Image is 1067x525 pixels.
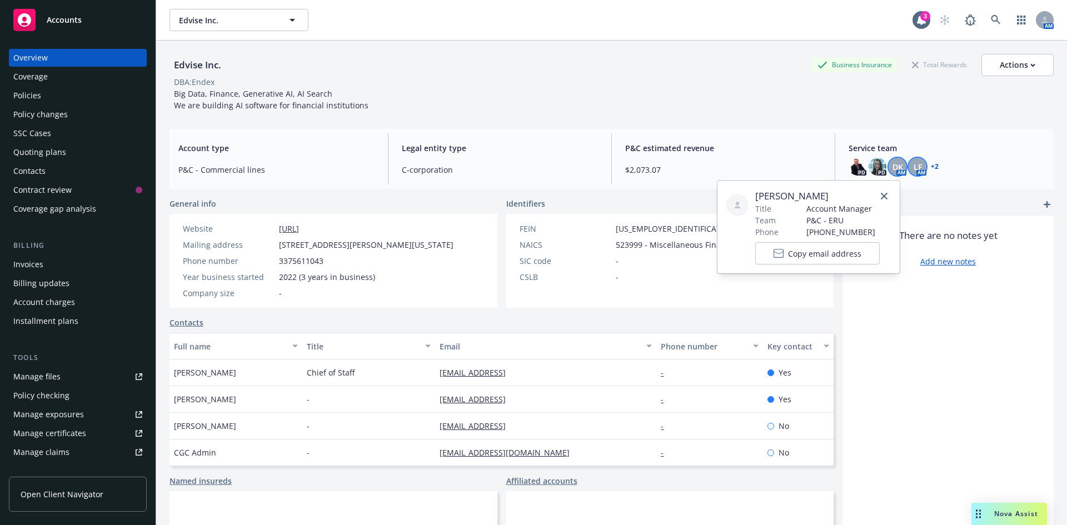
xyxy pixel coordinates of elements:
a: - [661,447,672,458]
div: Drag to move [971,503,985,525]
a: Policy checking [9,387,147,404]
span: Yes [779,367,791,378]
span: C-corporation [402,164,598,176]
a: - [661,367,672,378]
div: Mailing address [183,239,275,251]
a: Manage exposures [9,406,147,423]
a: Add new notes [920,256,976,267]
div: Coverage gap analysis [13,200,96,218]
a: - [661,421,672,431]
button: Copy email address [755,242,880,264]
a: close [877,189,891,203]
div: Contract review [13,181,72,199]
div: Phone number [661,341,746,352]
div: Tools [9,352,147,363]
a: Manage files [9,368,147,386]
a: Affiliated accounts [506,475,577,487]
a: [EMAIL_ADDRESS] [440,421,515,431]
a: Search [985,9,1007,31]
a: Invoices [9,256,147,273]
a: Manage claims [9,443,147,461]
div: Installment plans [13,312,78,330]
span: Edvise Inc. [179,14,275,26]
span: [PERSON_NAME] [174,367,236,378]
div: Year business started [183,271,275,283]
div: Key contact [767,341,817,352]
span: - [279,287,282,299]
div: Business Insurance [812,58,898,72]
span: DK [893,161,903,173]
div: Company size [183,287,275,299]
div: Edvise Inc. [169,58,226,72]
a: Overview [9,49,147,67]
a: Policy changes [9,106,147,123]
span: Big Data, Finance, Generative AI, AI Search We are building AI software for financial institutions [174,88,368,111]
span: [PERSON_NAME] [755,189,880,203]
div: Actions [1000,54,1035,76]
span: - [616,271,619,283]
div: Manage exposures [13,406,84,423]
div: Phone number [183,255,275,267]
div: Invoices [13,256,43,273]
div: CSLB [520,271,611,283]
div: Coverage [13,68,48,86]
a: Report a Bug [959,9,981,31]
a: [EMAIL_ADDRESS] [440,367,515,378]
span: [PHONE_NUMBER] [806,226,880,238]
span: - [307,420,310,432]
span: Nova Assist [994,509,1038,518]
a: Accounts [9,4,147,36]
span: - [307,447,310,458]
div: Manage BORs [13,462,66,480]
div: Overview [13,49,48,67]
span: - [307,393,310,405]
a: Coverage [9,68,147,86]
div: Full name [174,341,286,352]
span: Yes [779,393,791,405]
a: Contacts [9,162,147,180]
a: [URL] [279,223,299,234]
a: [EMAIL_ADDRESS][DOMAIN_NAME] [440,447,579,458]
a: Policies [9,87,147,104]
span: [US_EMPLOYER_IDENTIFICATION_NUMBER] [616,223,775,234]
div: Policies [13,87,41,104]
div: NAICS [520,239,611,251]
div: Policy checking [13,387,69,404]
span: 3375611043 [279,255,323,267]
span: [STREET_ADDRESS][PERSON_NAME][US_STATE] [279,239,453,251]
button: Actions [981,54,1054,76]
div: FEIN [520,223,611,234]
button: Email [435,333,656,359]
div: Billing updates [13,274,69,292]
span: Legal entity type [402,142,598,154]
span: Copy email address [788,248,861,259]
span: 2022 (3 years in business) [279,271,375,283]
div: Policy changes [13,106,68,123]
span: - [616,255,619,267]
div: Contacts [13,162,46,180]
button: Phone number [656,333,762,359]
div: Email [440,341,640,352]
span: CGC Admin [174,447,216,458]
a: Contract review [9,181,147,199]
button: Title [302,333,435,359]
span: Title [755,203,771,214]
span: $2,073.07 [625,164,821,176]
button: Edvise Inc. [169,9,308,31]
span: [PERSON_NAME] [174,393,236,405]
div: Total Rewards [906,58,973,72]
span: Service team [849,142,1045,154]
div: Quoting plans [13,143,66,161]
div: Manage files [13,368,61,386]
button: Nova Assist [971,503,1047,525]
div: DBA: Endex [174,76,215,88]
a: - [661,394,672,404]
button: Key contact [763,333,834,359]
a: Named insureds [169,475,232,487]
a: add [1040,198,1054,211]
img: photo [869,158,886,176]
span: No [779,420,789,432]
a: Contacts [169,317,203,328]
span: P&C - ERU [806,214,880,226]
span: [PERSON_NAME] [174,420,236,432]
